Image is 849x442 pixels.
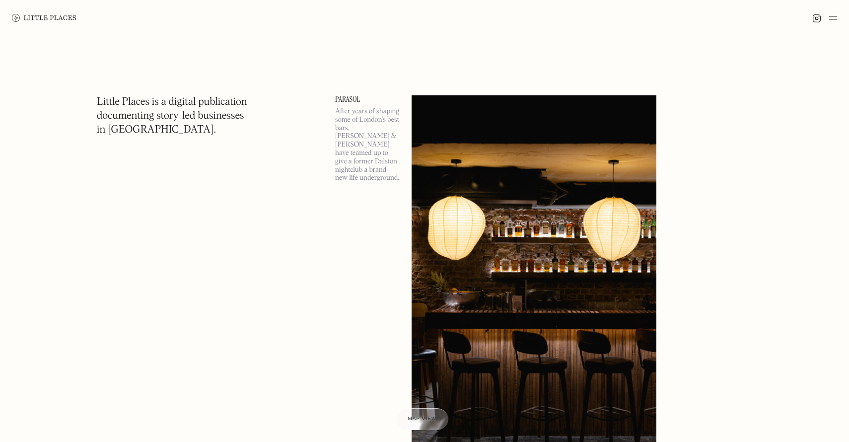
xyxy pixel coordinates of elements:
[335,95,400,103] a: Parasol
[335,107,400,182] p: After years of shaping some of London’s best bars, [PERSON_NAME] & [PERSON_NAME] have teamed up t...
[97,95,247,137] h1: Little Places is a digital publication documenting story-led businesses in [GEOGRAPHIC_DATA].
[408,416,437,422] span: Map view
[396,408,449,430] a: Map view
